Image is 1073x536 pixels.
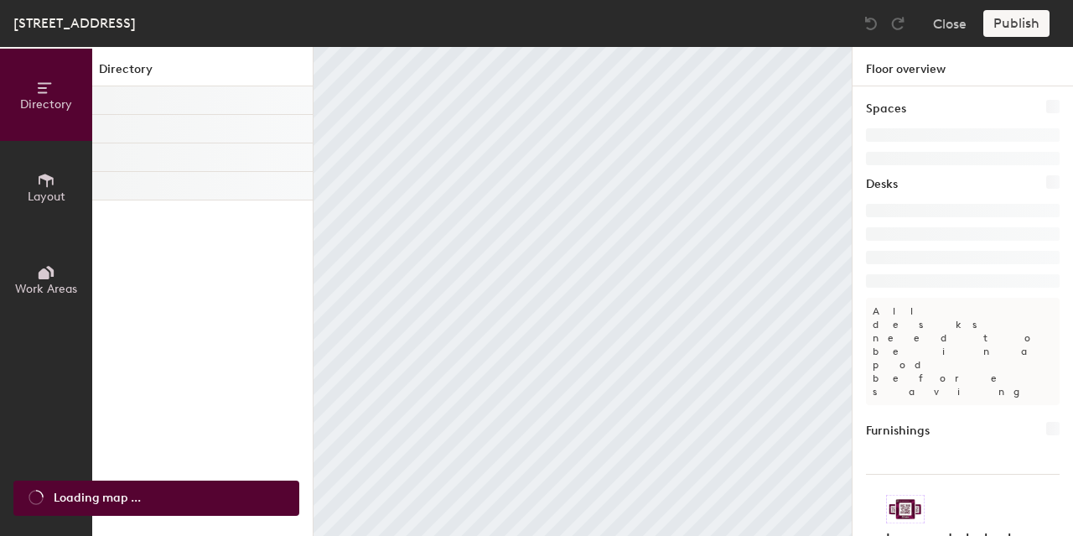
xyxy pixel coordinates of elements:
[15,282,77,296] span: Work Areas
[92,60,313,86] h1: Directory
[13,13,136,34] div: [STREET_ADDRESS]
[866,175,898,194] h1: Desks
[28,190,65,204] span: Layout
[933,10,967,37] button: Close
[853,47,1073,86] h1: Floor overview
[889,15,906,32] img: Redo
[886,495,925,523] img: Sticker logo
[866,298,1060,405] p: All desks need to be in a pod before saving
[863,15,879,32] img: Undo
[54,489,141,507] span: Loading map ...
[866,422,930,440] h1: Furnishings
[314,47,852,536] canvas: Map
[20,97,72,112] span: Directory
[866,100,906,118] h1: Spaces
